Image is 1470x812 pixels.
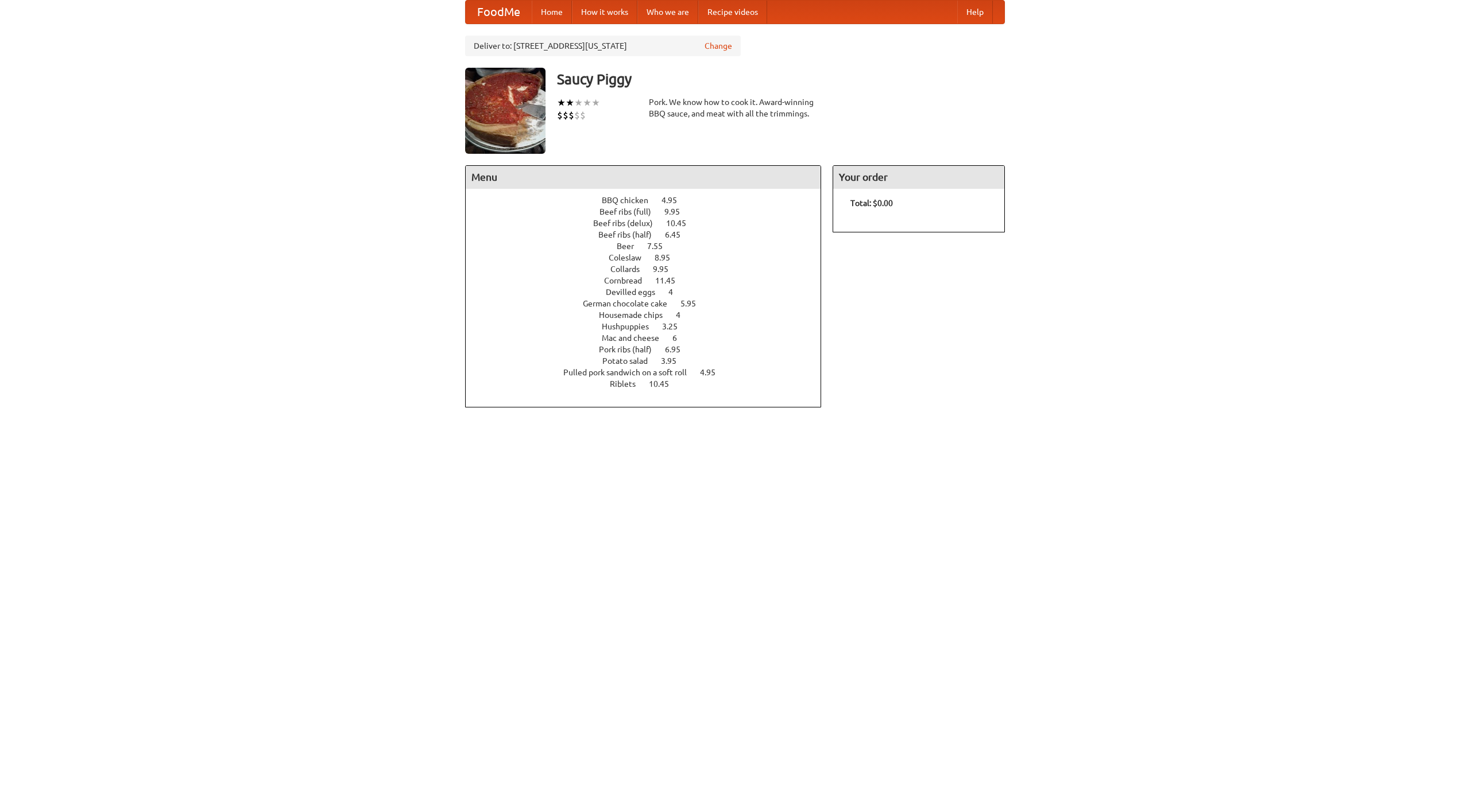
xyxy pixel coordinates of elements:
b: Total: $0.00 [850,199,893,208]
a: Help [957,1,993,24]
a: Collards 9.95 [610,265,690,274]
li: ★ [583,96,591,109]
span: 3.95 [661,356,688,366]
a: Riblets 10.45 [610,379,690,388]
a: Who we are [637,1,698,24]
a: Recipe videos [698,1,767,24]
span: Beef ribs (delux) [593,219,664,228]
span: Housemade chips [599,310,674,320]
span: Beef ribs (full) [599,207,663,216]
a: BBQ chicken 4.95 [602,196,698,205]
span: BBQ chicken [602,196,660,205]
li: $ [580,109,586,122]
span: 4 [668,287,684,297]
a: Home [532,1,572,24]
span: Beef ribs (half) [598,230,663,239]
a: Hushpuppies 3.25 [602,322,699,331]
a: Beef ribs (delux) 10.45 [593,219,707,228]
span: Devilled eggs [606,287,667,297]
span: Collards [610,265,651,274]
li: ★ [566,96,574,109]
span: 10.45 [649,379,680,388]
a: Potato salad 3.95 [602,356,698,366]
span: 11.45 [655,276,687,285]
img: angular.jpg [465,68,546,154]
span: Riblets [610,379,647,388]
a: Beef ribs (full) 9.95 [599,207,701,216]
a: Cornbread 11.45 [604,276,697,285]
a: Pork ribs (half) 6.95 [599,345,702,354]
a: Beef ribs (half) 6.45 [598,230,702,239]
li: $ [563,109,568,122]
a: FoodMe [466,1,532,24]
div: Pork. We know how to cook it. Award-winning BBQ sauce, and meat with all the trimmings. [649,96,821,119]
a: Change [705,40,732,52]
span: 4 [676,310,692,320]
span: 9.95 [653,265,680,274]
span: Pulled pork sandwich on a soft roll [563,368,698,377]
span: 10.45 [666,219,698,228]
span: 4.95 [700,368,727,377]
span: Coleslaw [609,253,653,262]
div: Deliver to: [STREET_ADDRESS][US_STATE] [465,36,741,56]
span: 9.95 [664,207,691,216]
span: 6 [672,333,688,343]
a: How it works [572,1,637,24]
h4: Your order [833,166,1004,189]
span: German chocolate cake [583,299,679,308]
span: 5.95 [680,299,707,308]
span: Hushpuppies [602,322,660,331]
a: Beer 7.55 [617,242,684,251]
span: Beer [617,242,645,251]
a: German chocolate cake 5.95 [583,299,717,308]
a: Coleslaw 8.95 [609,253,691,262]
span: 7.55 [647,242,674,251]
span: Potato salad [602,356,659,366]
span: 3.25 [662,322,689,331]
li: $ [574,109,580,122]
span: 6.45 [665,230,692,239]
li: ★ [591,96,600,109]
h3: Saucy Piggy [557,68,1005,91]
span: Pork ribs (half) [599,345,663,354]
li: $ [557,109,563,122]
span: 6.95 [665,345,692,354]
span: Mac and cheese [602,333,671,343]
li: ★ [557,96,566,109]
span: 4.95 [661,196,688,205]
span: Cornbread [604,276,653,285]
span: 8.95 [655,253,682,262]
h4: Menu [466,166,821,189]
li: $ [568,109,574,122]
a: Pulled pork sandwich on a soft roll 4.95 [563,368,737,377]
a: Housemade chips 4 [599,310,702,320]
li: ★ [574,96,583,109]
a: Mac and cheese 6 [602,333,698,343]
a: Devilled eggs 4 [606,287,694,297]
